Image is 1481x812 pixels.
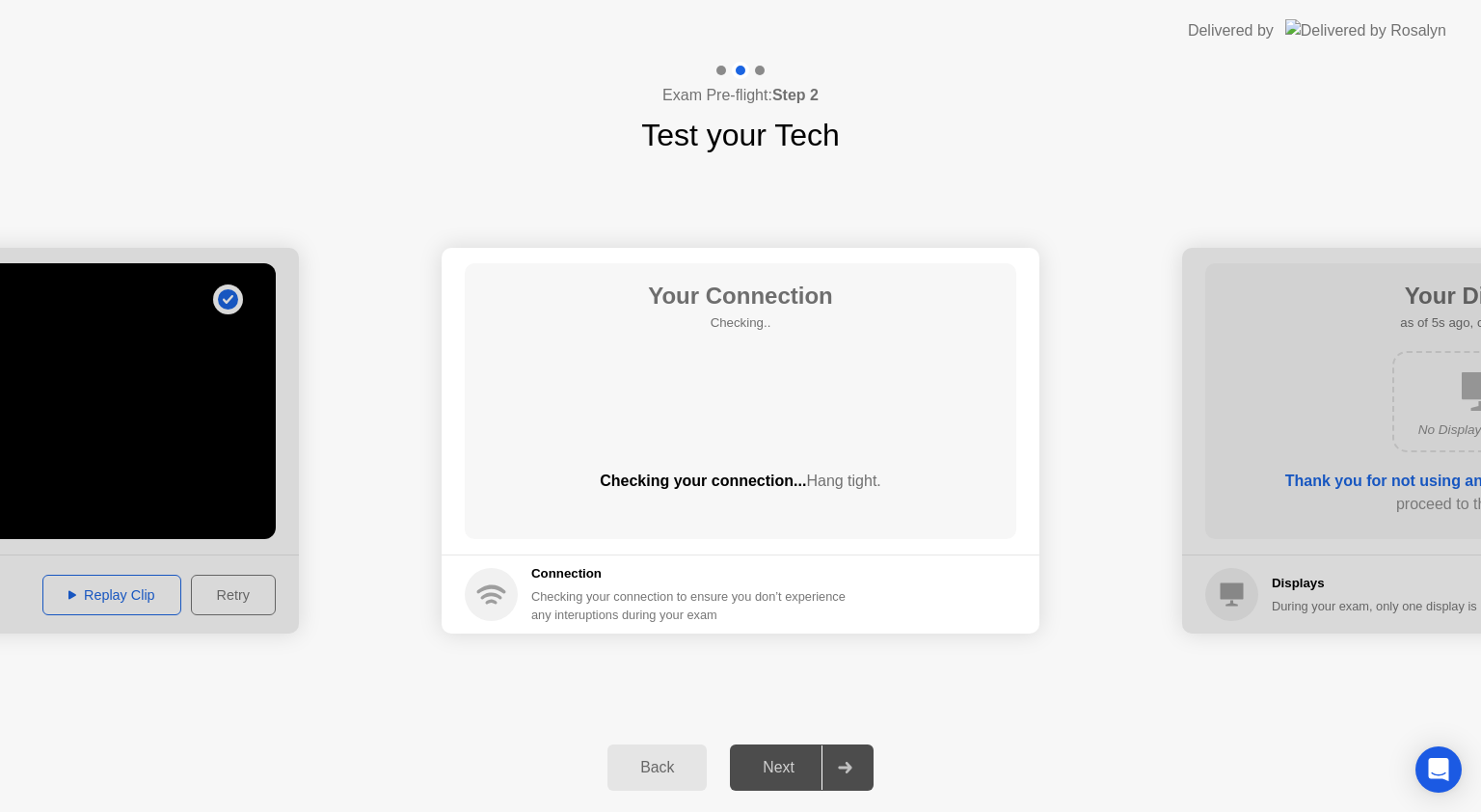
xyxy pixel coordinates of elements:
[1415,746,1462,793] div: Open Intercom Messenger
[531,564,857,583] h5: Connection
[613,759,701,776] div: Back
[806,473,880,489] span: Hang tight.
[1285,19,1446,41] img: Delivered by Rosalyn
[648,279,833,313] h1: Your Connection
[772,87,819,103] b: Step 2
[730,744,874,791] button: Next
[662,84,819,107] h4: Exam Pre-flight:
[607,744,707,791] button: Back
[465,470,1016,493] div: Checking your connection...
[648,313,833,333] h5: Checking..
[1188,19,1274,42] div: Delivered by
[531,587,857,624] div: Checking your connection to ensure you don’t experience any interuptions during your exam
[641,112,840,158] h1: Test your Tech
[736,759,821,776] div: Next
